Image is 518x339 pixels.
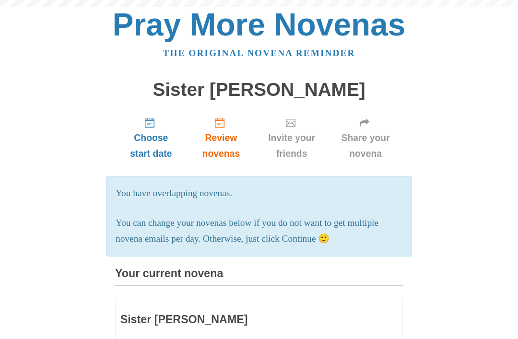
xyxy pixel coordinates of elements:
p: You have overlapping novenas. [116,186,402,201]
a: Choose start date [115,109,187,166]
span: Choose start date [125,130,177,162]
span: Share your novena [338,130,393,162]
span: Review novenas [197,130,246,162]
a: Pray More Novenas [113,7,406,42]
a: Review novenas [187,109,255,166]
span: Invite your friends [265,130,318,162]
p: You can change your novenas below if you do not want to get multiple novena emails per day. Other... [116,215,402,247]
h1: Sister [PERSON_NAME] [115,80,403,100]
a: Share your novena [328,109,403,166]
h3: Your current novena [115,268,403,286]
h3: Sister [PERSON_NAME] [120,314,342,326]
a: Invite your friends [255,109,328,166]
a: The original novena reminder [163,48,355,58]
